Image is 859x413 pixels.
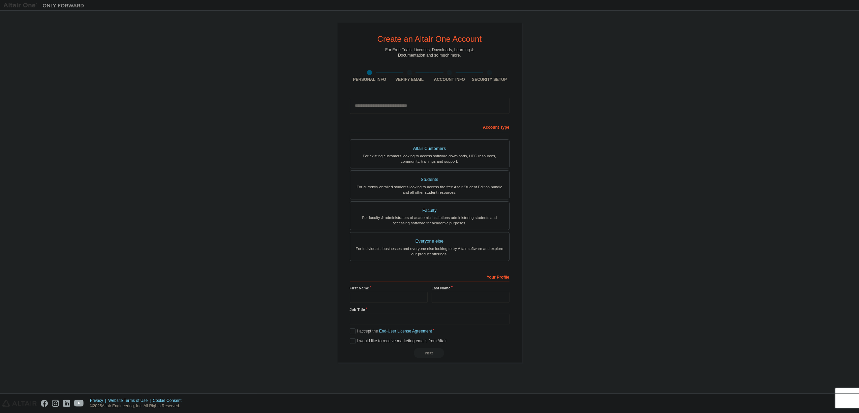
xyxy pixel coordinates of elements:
[2,400,37,407] img: altair_logo.svg
[430,77,470,82] div: Account Info
[350,121,510,132] div: Account Type
[350,328,432,334] label: I accept the
[354,153,505,164] div: For existing customers looking to access software downloads, HPC resources, community, trainings ...
[52,400,59,407] img: instagram.svg
[350,77,390,82] div: Personal Info
[41,400,48,407] img: facebook.svg
[90,403,186,409] p: © 2025 Altair Engineering, Inc. All Rights Reserved.
[354,144,505,153] div: Altair Customers
[153,398,185,403] div: Cookie Consent
[379,329,432,333] a: End-User License Agreement
[63,400,70,407] img: linkedin.svg
[469,77,510,82] div: Security Setup
[354,246,505,257] div: For individuals, businesses and everyone else looking to try Altair software and explore our prod...
[74,400,84,407] img: youtube.svg
[354,184,505,195] div: For currently enrolled students looking to access the free Altair Student Edition bundle and all ...
[90,398,108,403] div: Privacy
[354,175,505,184] div: Students
[350,271,510,282] div: Your Profile
[354,236,505,246] div: Everyone else
[432,285,510,291] label: Last Name
[354,215,505,226] div: For faculty & administrators of academic institutions administering students and accessing softwa...
[350,348,510,358] div: Read and acccept EULA to continue
[350,307,510,312] label: Job Title
[350,338,447,344] label: I would like to receive marketing emails from Altair
[354,206,505,215] div: Faculty
[390,77,430,82] div: Verify Email
[350,285,428,291] label: First Name
[3,2,88,9] img: Altair One
[108,398,153,403] div: Website Terms of Use
[377,35,482,43] div: Create an Altair One Account
[385,47,474,58] div: For Free Trials, Licenses, Downloads, Learning & Documentation and so much more.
